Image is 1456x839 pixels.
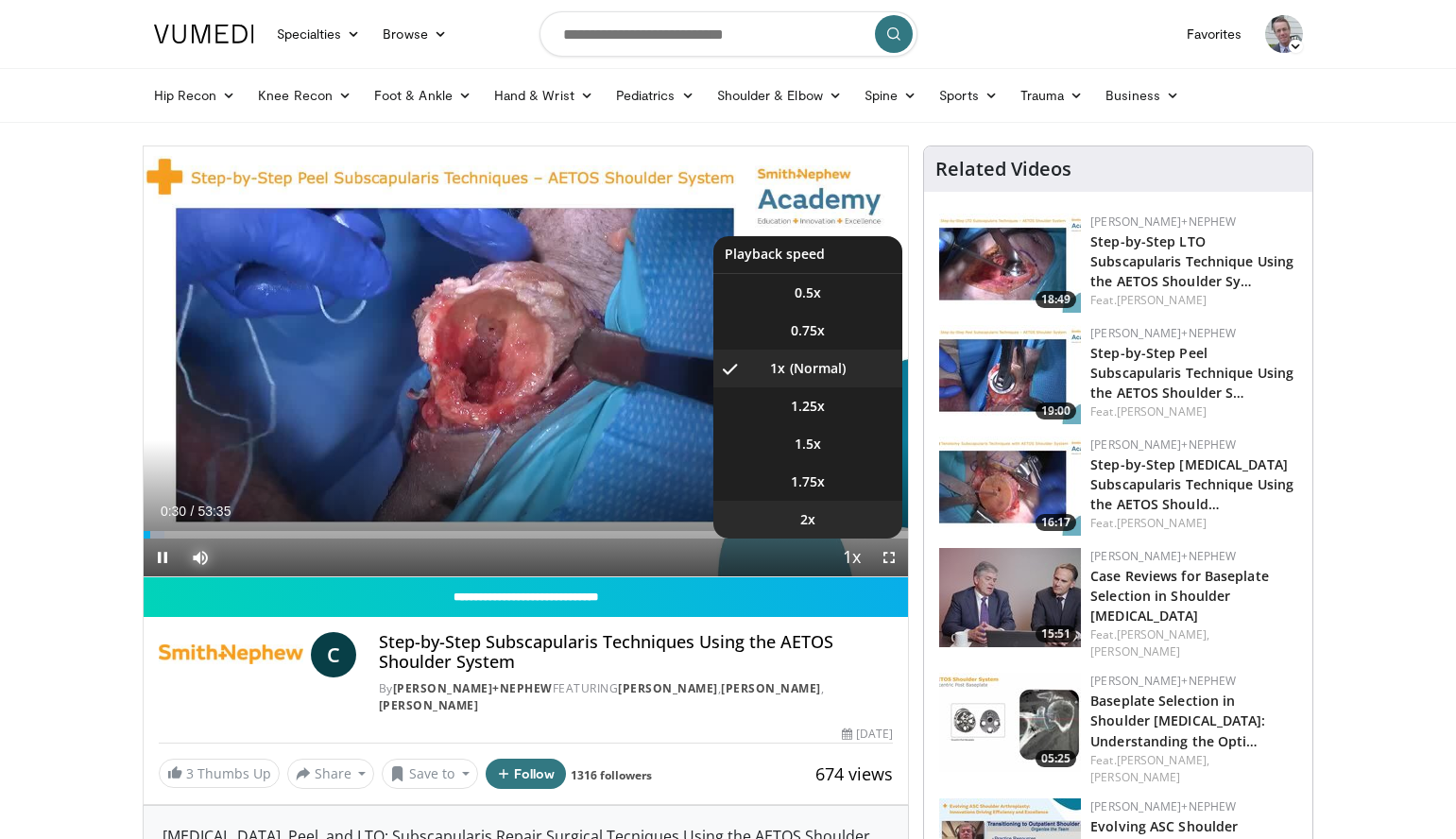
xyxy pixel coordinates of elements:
a: [PERSON_NAME]+Nephew [1090,673,1236,689]
span: 18:49 [1036,291,1076,308]
div: Feat. [1090,626,1297,660]
div: Feat. [1090,292,1297,309]
div: Feat. [1090,403,1297,420]
a: Hand & Wrist [483,77,605,114]
div: Feat. [1090,752,1297,786]
a: [PERSON_NAME], [1117,752,1209,768]
a: [PERSON_NAME]+Nephew [1090,798,1236,814]
a: [PERSON_NAME] [618,680,718,696]
a: Step-by-Step LTO Subscapularis Technique Using the AETOS Shoulder Sy… [1090,232,1293,290]
img: f00e741d-fb3a-4d21-89eb-19e7839cb837.150x105_q85_crop-smart_upscale.jpg [939,548,1081,647]
a: 05:25 [939,673,1081,772]
a: [PERSON_NAME] [1090,769,1180,785]
a: [PERSON_NAME]+Nephew [393,680,553,696]
div: Feat. [1090,515,1297,532]
a: 15:51 [939,548,1081,647]
a: [PERSON_NAME] [1117,292,1207,308]
button: Mute [181,539,219,576]
button: Follow [486,759,567,789]
a: [PERSON_NAME] [1090,643,1180,659]
a: Baseplate Selection in Shoulder [MEDICAL_DATA]: Understanding the Opti… [1090,692,1265,749]
a: 1316 followers [571,767,652,783]
a: 19:00 [939,325,1081,424]
span: 0:30 [161,504,186,519]
a: Case Reviews for Baseplate Selection in Shoulder [MEDICAL_DATA] [1090,567,1269,625]
img: VuMedi Logo [154,25,254,43]
span: 19:00 [1036,402,1076,419]
span: 1.5x [795,435,821,454]
a: [PERSON_NAME]+Nephew [1090,437,1236,453]
span: 2x [800,510,815,529]
button: Pause [144,539,181,576]
a: [PERSON_NAME]+Nephew [1090,214,1236,230]
a: Spine [853,77,928,114]
a: 16:17 [939,437,1081,536]
div: By FEATURING , , [379,680,893,714]
a: Hip Recon [143,77,248,114]
button: Fullscreen [870,539,908,576]
a: [PERSON_NAME]+Nephew [1090,325,1236,341]
a: [PERSON_NAME] [1117,515,1207,531]
img: 4b15b7a9-a58b-4518-b73d-b60939e2e08b.150x105_q85_crop-smart_upscale.jpg [939,673,1081,772]
a: 3 Thumbs Up [159,759,280,788]
a: Shoulder & Elbow [706,77,853,114]
button: Save to [382,759,478,789]
a: C [311,632,356,677]
a: Trauma [1009,77,1095,114]
a: Step-by-Step Peel Subscapularis Technique Using the AETOS Shoulder S… [1090,344,1293,402]
span: 1.75x [791,472,825,491]
div: [DATE] [842,726,893,743]
img: Avatar [1265,15,1303,53]
span: 53:35 [197,504,231,519]
a: [PERSON_NAME], [1117,626,1209,642]
a: Business [1094,77,1190,114]
h4: Step-by-Step Subscapularis Techniques Using the AETOS Shoulder System [379,632,893,673]
a: [PERSON_NAME] [721,680,821,696]
img: Smith+Nephew [159,632,303,677]
span: 0.75x [791,321,825,340]
span: 16:17 [1036,514,1076,531]
span: / [191,504,195,519]
a: Browse [371,15,458,53]
span: 674 views [815,762,893,785]
a: Favorites [1175,15,1254,53]
img: 5fb50d2e-094e-471e-87f5-37e6246062e2.150x105_q85_crop-smart_upscale.jpg [939,214,1081,313]
div: Progress Bar [144,531,909,539]
a: Knee Recon [247,77,363,114]
button: Share [287,759,375,789]
a: [PERSON_NAME] [1117,403,1207,419]
img: ca45cbb5-4e2d-4a89-993c-d0571e41d102.150x105_q85_crop-smart_upscale.jpg [939,437,1081,536]
a: Specialties [266,15,372,53]
button: Playback Rate [832,539,870,576]
span: 3 [186,764,194,782]
a: Foot & Ankle [363,77,483,114]
h4: Related Videos [935,158,1071,180]
video-js: Video Player [144,146,909,577]
input: Search topics, interventions [540,11,917,57]
span: 15:51 [1036,625,1076,642]
a: 18:49 [939,214,1081,313]
img: b20f33db-e2ef-4fba-9ed7-2022b8b6c9a2.150x105_q85_crop-smart_upscale.jpg [939,325,1081,424]
a: [PERSON_NAME]+Nephew [1090,548,1236,564]
a: Pediatrics [605,77,706,114]
span: 1x [770,359,785,378]
a: [PERSON_NAME] [379,697,479,713]
span: 0.5x [795,283,821,302]
span: 1.25x [791,397,825,416]
span: 05:25 [1036,750,1076,767]
a: Step-by-Step [MEDICAL_DATA] Subscapularis Technique Using the AETOS Should… [1090,455,1293,513]
a: Sports [928,77,1009,114]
